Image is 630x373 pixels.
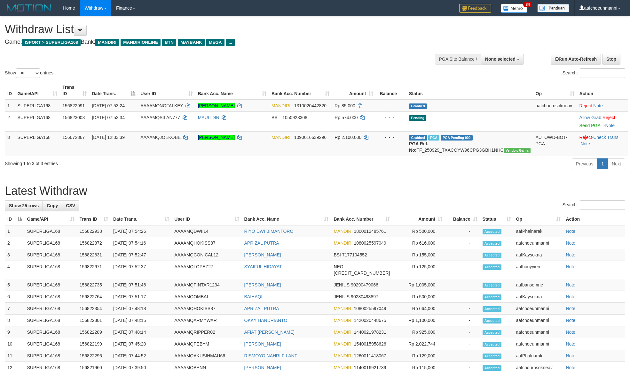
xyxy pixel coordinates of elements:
th: Date Trans.: activate to sort column ascending [111,213,172,225]
a: Allow Grab [579,115,601,120]
th: Trans ID: activate to sort column ascending [77,213,111,225]
span: [DATE] 07:53:34 [92,115,124,120]
span: Pending [409,115,426,121]
td: 156822764 [77,291,111,303]
span: Accepted [483,283,502,288]
td: 10 [5,338,25,350]
span: PGA Pending [441,135,473,141]
a: [PERSON_NAME] [244,365,281,370]
span: CSV [66,203,75,208]
a: Note [566,365,575,370]
td: Rp 925,000 [392,326,445,338]
span: MANDIRI [334,353,352,358]
td: [DATE] 07:48:15 [111,315,172,326]
td: - [445,225,480,237]
th: Balance [376,81,407,100]
td: [DATE] 07:52:37 [111,261,172,279]
td: Rp 129,000 [392,350,445,362]
a: Previous [572,158,597,169]
button: None selected [481,54,524,65]
td: SUPERLIGA168 [25,261,77,279]
td: - [445,291,480,303]
td: SUPERLIGA168 [25,326,77,338]
span: MANDIRIONLINE [121,39,161,46]
td: AAAAMQAKUSIHMAU66 [172,350,241,362]
span: AAAAMQNOFALKEY [140,103,183,108]
td: 11 [5,350,25,362]
a: Note [566,353,575,358]
td: [DATE] 07:51:46 [111,279,172,291]
td: - [445,249,480,261]
th: Amount: activate to sort column ascending [332,81,375,100]
a: Copy [43,200,62,211]
a: CSV [62,200,79,211]
td: 156822735 [77,279,111,291]
span: Copy 1540015958626 to clipboard [354,341,386,346]
a: Send PGA [579,123,600,128]
td: Rp 125,000 [392,261,445,279]
td: AAAAMQPEBYM [172,338,241,350]
td: SUPERLIGA168 [25,225,77,237]
span: BTN [162,39,176,46]
td: SUPERLIGA168 [25,291,77,303]
span: Accepted [483,264,502,270]
td: 156822199 [77,338,111,350]
a: MAULIDIN [198,115,219,120]
td: - [445,237,480,249]
td: [DATE] 07:48:18 [111,303,172,315]
td: 156822872 [77,237,111,249]
td: 156822289 [77,326,111,338]
a: Note [566,330,575,335]
div: - - - [378,134,404,141]
span: MANDIRI [334,240,352,246]
a: Note [566,252,575,257]
span: Accepted [483,354,502,359]
span: Rp 85.000 [335,103,355,108]
span: Accepted [483,365,502,371]
th: Bank Acc. Name: activate to sort column ascending [195,81,269,100]
label: Show entries [5,68,53,78]
td: aafbansomne [514,279,563,291]
th: Bank Acc. Number: activate to sort column ascending [269,81,332,100]
td: 156822831 [77,249,111,261]
a: Note [593,103,603,108]
img: Button%20Memo.svg [501,4,528,13]
span: MANDIRI [334,306,352,311]
td: - [445,338,480,350]
td: SUPERLIGA168 [25,279,77,291]
td: Rp 500,000 [392,225,445,237]
th: Op: activate to sort column ascending [533,81,577,100]
span: Copy 1080025597049 to clipboard [354,240,386,246]
td: 3 [5,249,25,261]
td: 1 [5,225,25,237]
td: AAAAMQCONICAL12 [172,249,241,261]
span: None selected [485,57,516,62]
td: AUTOWD-BOT-PGA [533,131,577,156]
td: aafPhalnarak [514,350,563,362]
td: aafhouyyien [514,261,563,279]
th: Bank Acc. Name: activate to sort column ascending [242,213,331,225]
img: Feedback.jpg [459,4,491,13]
span: Show 25 rows [9,203,39,208]
a: Note [566,282,575,287]
span: [DATE] 07:53:24 [92,103,124,108]
span: MANDIRI [95,39,119,46]
span: Accepted [483,330,502,335]
a: Reject [579,135,592,140]
span: MANDIRI [334,330,352,335]
span: Accepted [483,253,502,258]
a: Note [566,318,575,323]
span: Rp 2.100.000 [335,135,361,140]
td: 156822354 [77,303,111,315]
td: SUPERLIGA168 [25,249,77,261]
a: BAIHAQI [244,294,263,299]
td: 1 [5,100,15,112]
span: Vendor URL: https://trx31.1velocity.biz [504,148,531,153]
span: Accepted [483,229,502,234]
h4: Game: Bank: [5,39,413,45]
b: PGA Ref. No: [409,141,428,153]
td: 2 [5,237,25,249]
td: SUPERLIGA168 [25,350,77,362]
a: Note [566,240,575,246]
a: RIYO DWI BIMANTORO [244,229,294,234]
